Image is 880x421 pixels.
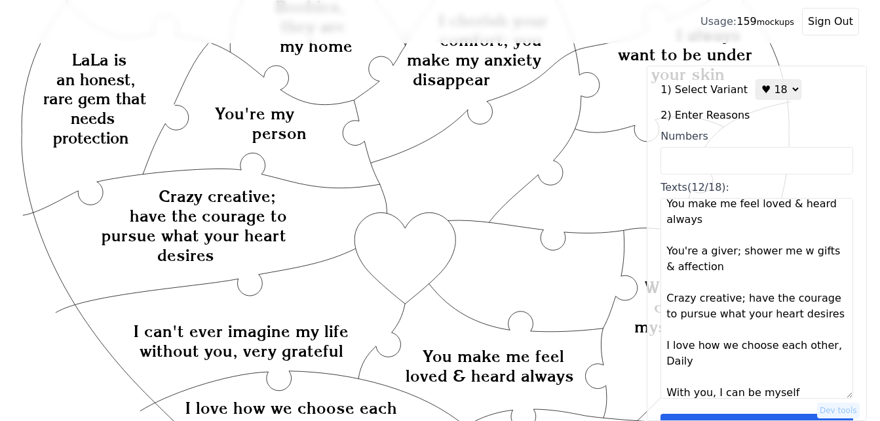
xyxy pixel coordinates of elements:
[280,36,353,56] text: my home
[700,14,794,30] div: 159
[660,129,853,144] div: Numbers
[408,50,542,70] text: make my anxiety
[159,186,276,206] text: Crazy creative;
[215,104,294,123] text: You're my
[652,65,725,85] text: your skin
[185,398,397,418] text: I love how we choose each
[660,82,748,98] label: 1) Select Variant
[53,129,128,148] text: protection
[406,366,574,386] text: loved & heard always
[102,226,286,245] text: pursue what your heart
[660,147,853,174] input: Numbers
[757,17,794,27] small: mockups
[56,70,136,89] text: an honest,
[687,181,729,193] span: (12/18):
[440,30,543,50] text: comfort; you
[817,403,860,418] button: Dev tools
[253,123,307,143] text: person
[660,180,853,195] div: Texts
[71,109,115,128] text: needs
[134,321,349,341] text: I can't ever imagine my life
[43,90,146,109] text: rare gem that
[645,277,730,297] text: With you, I
[130,206,288,226] text: have the courage to
[635,317,687,336] text: myself
[802,8,859,35] button: Sign Out
[423,346,565,366] text: You make me feel
[660,198,853,399] textarea: Texts(12/18):
[72,50,126,70] text: LaLa is
[660,108,853,123] label: 2) Enter Reasons
[413,70,490,89] text: disappear
[157,245,215,265] text: desires
[700,15,737,28] span: Usage:
[618,45,752,65] text: want to be under
[140,341,343,361] text: without you, very grateful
